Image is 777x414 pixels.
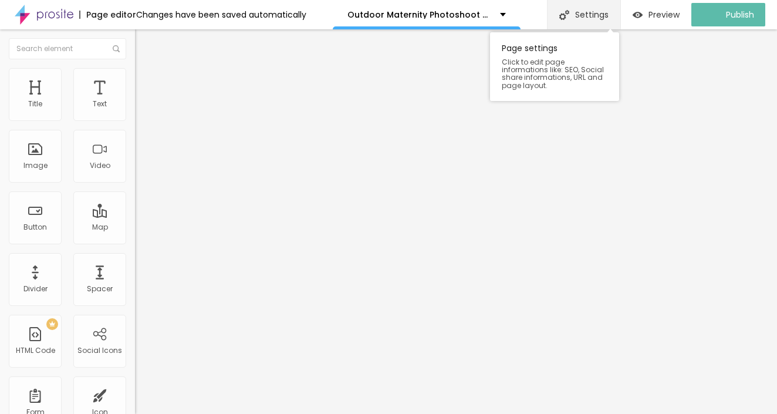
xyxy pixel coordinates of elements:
div: Video [90,161,110,170]
div: Image [23,161,48,170]
button: Preview [621,3,691,26]
div: HTML Code [16,346,55,355]
div: Changes have been saved automatically [136,11,306,19]
img: Icone [113,45,120,52]
div: Spacer [87,285,113,293]
div: Map [92,223,108,231]
div: Text [93,100,107,108]
div: Page editor [79,11,136,19]
button: Publish [691,3,765,26]
div: Title [28,100,42,108]
input: Search element [9,38,126,59]
span: Preview [648,10,680,19]
img: view-1.svg [633,10,643,20]
span: Publish [726,10,754,19]
div: Social Icons [77,346,122,355]
img: Icone [559,10,569,20]
p: Outdoor Maternity Photoshoot Proposal [347,11,491,19]
div: Divider [23,285,48,293]
div: Button [23,223,47,231]
iframe: Editor [135,29,777,414]
div: Page settings [490,32,619,101]
span: Click to edit page informations like: SEO, Social share informations, URL and page layout. [502,58,607,89]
